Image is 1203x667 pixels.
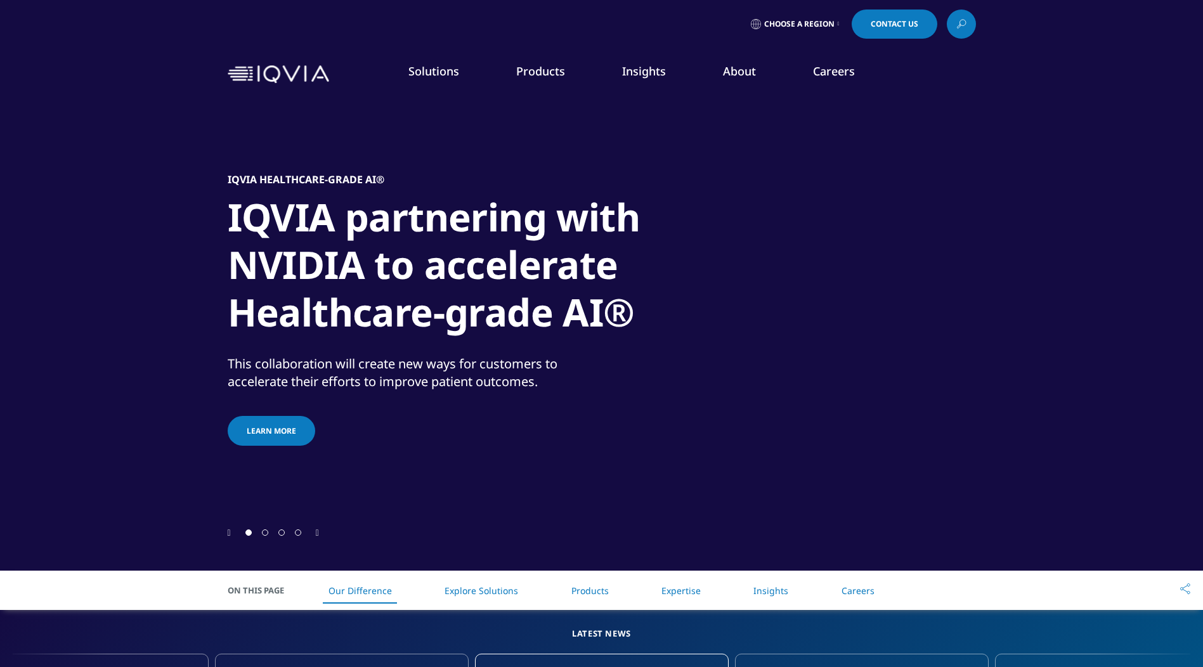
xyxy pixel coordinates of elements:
[228,173,384,186] h5: IQVIA Healthcare-grade AI®
[13,626,1190,641] h5: Latest News
[228,65,329,84] img: IQVIA Healthcare Information Technology and Pharma Clinical Research Company
[842,585,875,597] a: Careers
[334,44,976,104] nav: Primary
[571,585,609,597] a: Products
[247,425,296,436] span: Learn more
[316,526,319,538] div: Next slide
[228,95,976,526] div: 1 / 4
[852,10,937,39] a: Contact Us
[871,20,918,28] span: Contact Us
[723,63,756,79] a: About
[328,585,392,597] a: Our Difference
[228,584,297,597] span: On This Page
[445,585,518,597] a: Explore Solutions
[228,526,231,538] div: Previous slide
[661,585,701,597] a: Expertise
[228,193,703,344] h1: IQVIA partnering with NVIDIA to accelerate Healthcare-grade AI®
[228,416,315,446] a: Learn more
[245,529,252,536] span: Go to slide 1
[408,63,459,79] a: Solutions
[262,529,268,536] span: Go to slide 2
[753,585,788,597] a: Insights
[516,63,565,79] a: Products
[278,529,285,536] span: Go to slide 3
[622,63,666,79] a: Insights
[228,355,599,391] div: This collaboration will create new ways for customers to accelerate their efforts to improve pati...
[764,19,835,29] span: Choose a Region
[813,63,855,79] a: Careers
[295,529,301,536] span: Go to slide 4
